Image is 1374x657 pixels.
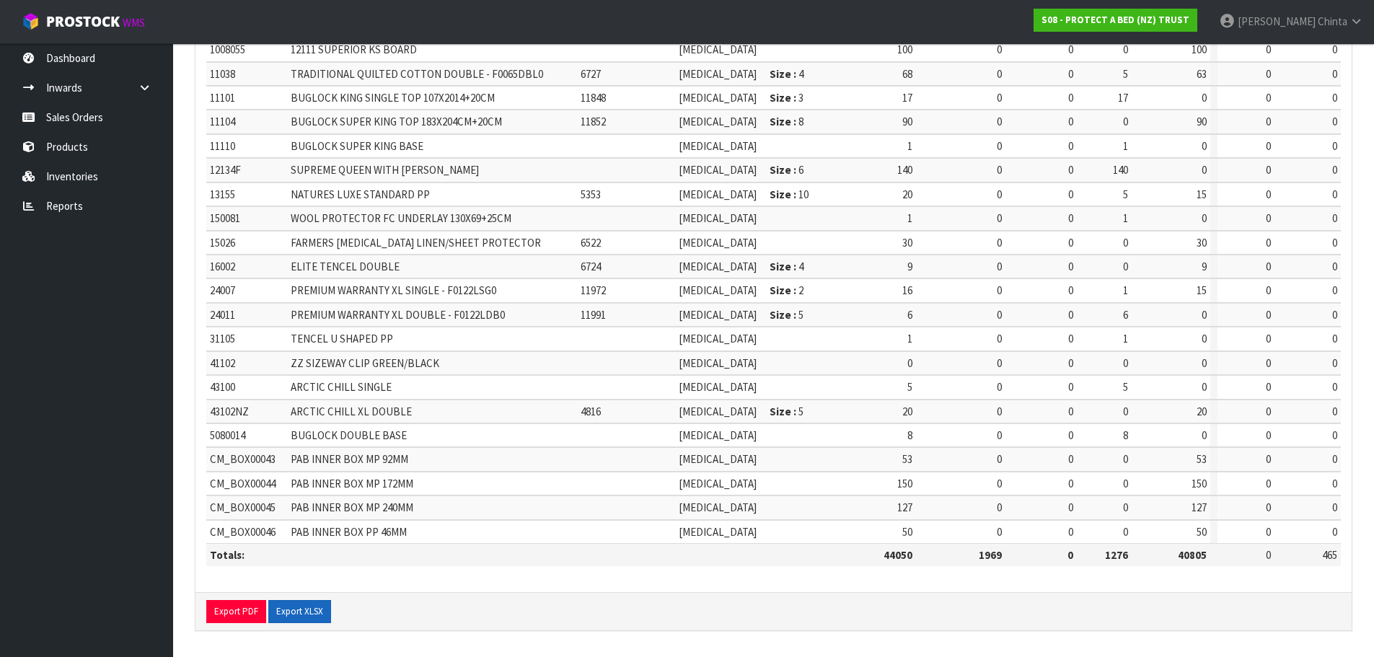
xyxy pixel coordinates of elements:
span: 68 [902,67,912,81]
span: CM_BOX00046 [210,525,276,539]
span: 0 [1266,283,1271,297]
span: 0 [1123,525,1128,539]
span: 5 [1123,67,1128,81]
strong: Size [770,188,791,201]
span: [MEDICAL_DATA] [679,356,757,370]
span: 0 [1068,428,1073,442]
span: 5 [1123,380,1128,394]
span: 150 [897,477,912,490]
span: PAB INNER BOX MP 172MM [291,477,413,490]
span: 11852 [581,115,606,128]
span: 1 [907,139,912,153]
strong: Size [770,163,791,177]
span: 20 [902,188,912,201]
span: 0 [1332,356,1337,370]
button: Export XLSX [268,600,331,623]
span: CM_BOX00043 [210,452,276,466]
span: ProStock [46,12,120,31]
span: 41102 [210,356,235,370]
span: 0 [1068,477,1073,490]
strong: Size [770,308,791,322]
span: 6 [907,308,912,322]
span: 0 [1068,356,1073,370]
span: [MEDICAL_DATA] [679,332,757,345]
span: ZZ SIZEWAY CLIP GREEN/BLACK [291,356,439,370]
span: 6 [1123,308,1128,322]
span: 15 [1197,283,1207,297]
span: 5353 [581,188,601,201]
span: WOOL PROTECTOR FC UNDERLAY 130X69+25CM [291,211,511,225]
span: 11101 [210,91,235,105]
strong: 0 [1067,548,1073,562]
span: 0 [1123,477,1128,490]
span: 0 [1332,260,1337,273]
span: 0 [1332,211,1337,225]
span: 0 [997,501,1002,514]
span: 53 [902,452,912,466]
span: 0 [997,211,1002,225]
span: 0 [1332,405,1337,418]
span: 20 [1197,405,1207,418]
span: 0 [1332,380,1337,394]
span: 0 [997,452,1002,466]
span: [MEDICAL_DATA] [679,188,757,201]
span: 0 [1332,477,1337,490]
span: 0 [1123,43,1128,56]
strong: : [793,67,796,81]
span: 0 [1068,91,1073,105]
span: 5 [1123,188,1128,201]
span: 465 [1322,548,1337,562]
span: 0 [997,260,1002,273]
span: [PERSON_NAME] [1238,14,1316,28]
span: 0 [997,188,1002,201]
span: TENCEL U SHAPED PP [291,332,393,345]
span: 12134F [210,163,241,177]
span: 1 [907,211,912,225]
strong: Size [770,283,791,297]
span: 0 [1266,308,1271,322]
span: 140 [1113,163,1128,177]
strong: S08 - PROTECT A BED (NZ) TRUST [1041,14,1189,26]
span: ELITE TENCEL DOUBLE [291,260,400,273]
span: 0 [1266,43,1271,56]
span: 0 [997,405,1002,418]
span: 17 [1118,91,1128,105]
span: 0 [997,283,1002,297]
span: 31105 [210,332,235,345]
span: 0 [1266,428,1271,442]
span: 0 [1068,332,1073,345]
span: 0 [1068,380,1073,394]
span: 0 [1202,380,1207,394]
span: 4 [798,67,803,81]
span: 1 [907,332,912,345]
span: 0 [1266,501,1271,514]
span: 11104 [210,115,235,128]
strong: : [793,405,796,418]
span: 0 [1332,501,1337,514]
strong: Size [770,405,791,418]
span: 0 [1266,380,1271,394]
span: 30 [902,236,912,250]
span: 50 [902,525,912,539]
span: 0 [1266,477,1271,490]
span: [MEDICAL_DATA] [679,501,757,514]
span: 0 [1266,91,1271,105]
span: [MEDICAL_DATA] [679,163,757,177]
span: ARCTIC CHILL XL DOUBLE [291,405,412,418]
span: BUGLOCK DOUBLE BASE [291,428,407,442]
span: ARCTIC CHILL SINGLE [291,380,392,394]
strong: 44050 [884,548,912,562]
span: 90 [1197,115,1207,128]
span: 13155 [210,188,235,201]
span: [MEDICAL_DATA] [679,115,757,128]
span: PREMIUM WARRANTY XL SINGLE - F0122LSG0 [291,283,496,297]
span: 0 [1123,501,1128,514]
span: 0 [997,115,1002,128]
span: 0 [997,356,1002,370]
span: 0 [1332,91,1337,105]
span: 6727 [581,67,601,81]
span: 11848 [581,91,606,105]
span: 0 [1332,43,1337,56]
span: 0 [997,236,1002,250]
span: 43100 [210,380,235,394]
